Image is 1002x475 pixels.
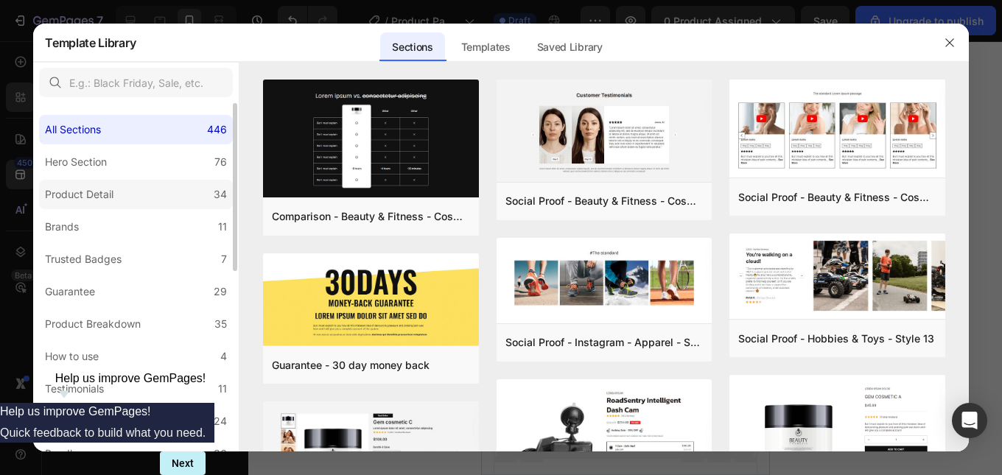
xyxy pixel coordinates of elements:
span: Add section [13,247,83,262]
button: Show survey - Help us improve GemPages! [55,372,206,403]
span: then drag & drop elements [88,398,197,412]
img: sp13.png [729,233,945,318]
div: Saved Library [525,32,614,62]
div: Social Proof - Beauty & Fitness - Cosmetic - Style 16 [505,192,703,210]
div: 76 [214,153,227,171]
strong: ¡Chano Desengrasante! Tu solución definitiva para eliminar la grasa más difícil. [11,57,276,130]
input: E.g.: Black Friday, Sale, etc. [39,68,233,97]
div: Templates [449,32,522,62]
img: c19.png [263,80,478,200]
div: 34 [214,186,227,203]
div: Choose templates [99,280,189,295]
div: Trusted Badges [45,250,122,268]
div: 35 [214,315,227,333]
img: sp8.png [729,80,945,180]
div: 4 [220,348,227,365]
div: Hero Section [45,153,107,171]
div: 446 [207,121,227,138]
div: 24 [214,412,227,430]
span: from URL or image [103,348,182,362]
span: iPhone 13 Pro ( 390 px) [79,7,174,22]
div: Social Proof - Instagram - Apparel - Shoes - Style 30 [505,334,703,351]
div: 11 [218,380,227,398]
div: Product Detail [45,186,113,203]
div: Sections [380,32,444,62]
div: Add blank section [99,380,189,395]
div: Product Breakdown [45,315,141,333]
div: Brands [45,218,79,236]
span: Help us improve GemPages! [55,372,206,384]
img: sp30.png [497,238,712,317]
div: 7 [221,250,227,268]
p: ⁠⁠⁠⁠⁠⁠⁠ [1,55,286,133]
div: Comparison - Beauty & Fitness - Cosmetic - Ingredients - Style 19 [272,208,469,225]
div: Social Proof - Beauty & Fitness - Cosmetic - Style 8 [738,189,936,206]
img: g30.png [263,253,478,348]
span: inspired by CRO experts [92,298,193,312]
div: Guarantee [45,283,95,300]
div: Generate layout [105,330,183,345]
h2: Template Library [45,24,136,62]
div: Social Proof - Hobbies & Toys - Style 13 [738,330,934,348]
div: All Sections [45,121,101,138]
div: 36 [214,445,227,462]
img: sp16.png [497,80,712,184]
div: Open Intercom Messenger [952,403,987,438]
div: 11 [218,218,227,236]
div: Heading [3,38,43,52]
div: How to use [45,348,99,365]
div: 29 [214,283,227,300]
div: Drop element here [113,162,192,174]
div: Guarantee - 30 day money back [272,356,430,374]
